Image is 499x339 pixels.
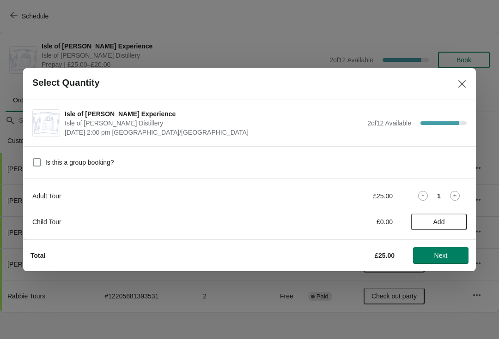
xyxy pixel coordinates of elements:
[367,119,411,127] span: 2 of 12 Available
[307,217,393,226] div: £0.00
[375,252,395,259] strong: £25.00
[434,252,448,259] span: Next
[65,128,363,137] span: [DATE] 2:00 pm [GEOGRAPHIC_DATA]/[GEOGRAPHIC_DATA]
[32,191,289,201] div: Adult Tour
[32,217,289,226] div: Child Tour
[30,252,45,259] strong: Total
[45,158,114,167] span: Is this a group booking?
[454,76,470,92] button: Close
[32,77,100,88] h2: Select Quantity
[433,218,445,226] span: Add
[65,119,363,128] span: Isle of [PERSON_NAME] Distillery
[413,247,469,264] button: Next
[437,191,441,201] strong: 1
[307,191,393,201] div: £25.00
[33,112,60,134] img: Isle of Harris Gin Experience | Isle of Harris Distillery | October 2 | 2:00 pm Europe/London
[411,214,467,230] button: Add
[65,109,363,119] span: Isle of [PERSON_NAME] Experience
